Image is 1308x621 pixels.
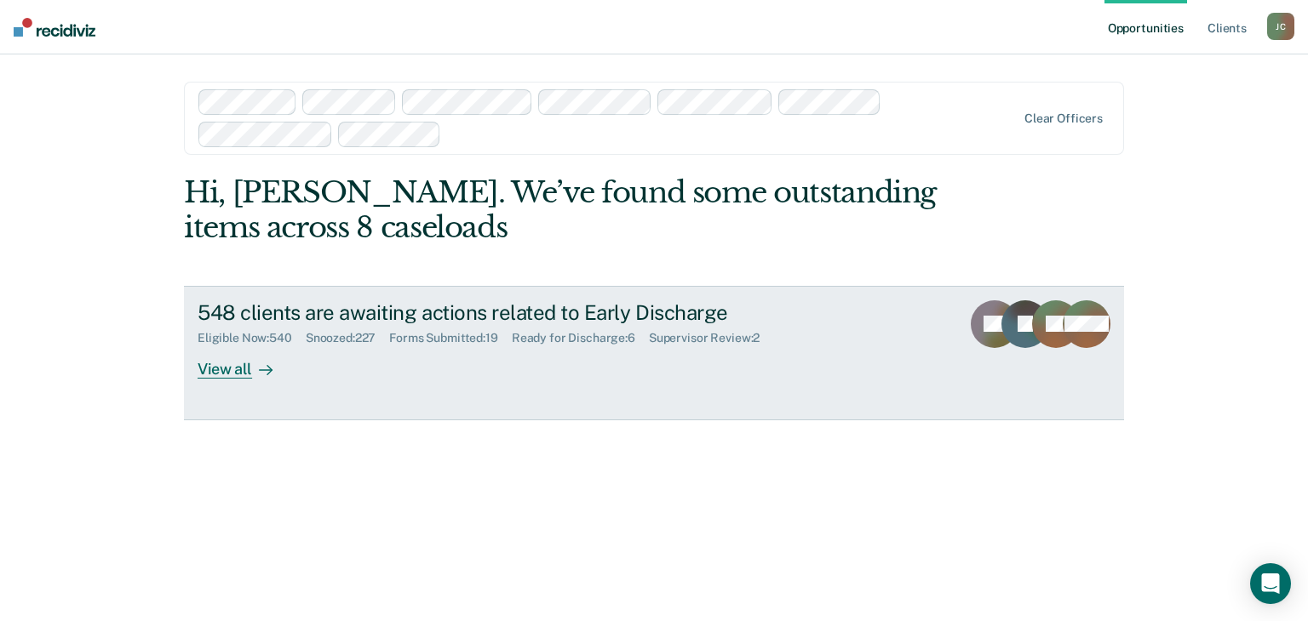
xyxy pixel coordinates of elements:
button: JC [1267,13,1294,40]
div: Eligible Now : 540 [198,331,306,345]
div: Forms Submitted : 19 [389,331,512,345]
div: Supervisor Review : 2 [649,331,773,345]
div: View all [198,345,293,379]
div: Ready for Discharge : 6 [512,331,649,345]
div: Open Intercom Messenger [1250,563,1291,604]
div: Hi, [PERSON_NAME]. We’ve found some outstanding items across 8 caseloads [184,175,936,245]
div: J C [1267,13,1294,40]
div: Snoozed : 227 [306,331,390,345]
img: Recidiviz [14,18,95,37]
div: Clear officers [1024,111,1103,126]
div: 548 clients are awaiting actions related to Early Discharge [198,300,795,325]
a: 548 clients are awaiting actions related to Early DischargeEligible Now:540Snoozed:227Forms Submi... [184,286,1124,420]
